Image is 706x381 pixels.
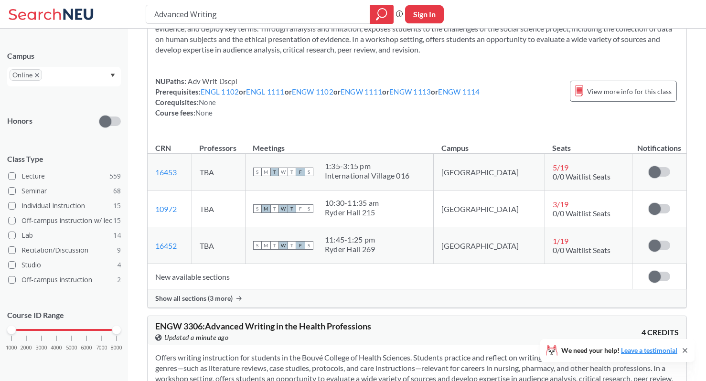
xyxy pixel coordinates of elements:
[253,241,262,250] span: S
[7,154,121,164] span: Class Type
[117,275,121,285] span: 2
[8,244,121,256] label: Recitation/Discussion
[109,171,121,181] span: 559
[325,235,375,244] div: 11:45 - 1:25 pm
[642,327,679,338] span: 4 CREDITS
[192,190,245,227] td: TBA
[155,321,371,331] span: ENGW 3306 : Advanced Writing in the Health Professions
[325,161,409,171] div: 1:35 - 3:15 pm
[245,133,434,154] th: Meetings
[253,204,262,213] span: S
[148,264,632,289] td: New available sections
[113,215,121,226] span: 15
[288,168,296,176] span: T
[96,345,107,350] span: 7000
[192,227,245,264] td: TBA
[110,74,115,77] svg: Dropdown arrow
[434,227,545,264] td: [GEOGRAPHIC_DATA]
[117,245,121,255] span: 9
[8,200,121,212] label: Individual Instruction
[262,168,270,176] span: M
[279,241,288,250] span: W
[21,345,32,350] span: 2000
[51,345,62,350] span: 4000
[434,154,545,190] td: [GEOGRAPHIC_DATA]
[621,346,677,354] a: Leave a testimonial
[8,214,121,227] label: Off-campus instruction w/ lec
[279,204,288,213] span: W
[553,245,610,254] span: 0/0 Waitlist Seats
[117,260,121,270] span: 4
[325,198,379,208] div: 10:30 - 11:35 am
[153,6,363,22] input: Class, professor, course number, "phrase"
[434,133,545,154] th: Campus
[370,5,394,24] div: magnifying glass
[434,190,545,227] td: [GEOGRAPHIC_DATA]
[7,51,121,61] div: Campus
[8,185,121,197] label: Seminar
[195,108,213,117] span: None
[305,241,313,250] span: S
[7,310,121,321] p: Course ID Range
[279,168,288,176] span: W
[296,241,305,250] span: F
[113,201,121,211] span: 15
[561,347,677,354] span: We need your help!
[7,116,32,127] p: Honors
[553,163,568,172] span: 5 / 19
[7,67,121,86] div: OnlineX to remove pillDropdown arrow
[113,230,121,241] span: 14
[262,204,270,213] span: M
[325,208,379,217] div: Ryder Hall 215
[253,168,262,176] span: S
[192,133,245,154] th: Professors
[438,87,480,96] a: ENGW 1114
[553,172,610,181] span: 0/0 Waitlist Seats
[288,204,296,213] span: T
[155,76,480,118] div: NUPaths: Prerequisites: or or or or or Corequisites: Course fees:
[6,345,17,350] span: 1000
[296,204,305,213] span: F
[389,87,431,96] a: ENGW 1113
[341,87,382,96] a: ENGW 1111
[8,170,121,182] label: Lecture
[36,345,47,350] span: 3000
[155,294,233,303] span: Show all sections (3 more)
[113,186,121,196] span: 68
[288,241,296,250] span: T
[376,8,387,21] svg: magnifying glass
[270,168,279,176] span: T
[155,143,171,153] div: CRN
[292,87,333,96] a: ENGW 1102
[246,87,284,96] a: ENGL 1111
[305,168,313,176] span: S
[8,229,121,242] label: Lab
[553,209,610,218] span: 0/0 Waitlist Seats
[148,289,686,307] div: Show all sections (3 more)
[66,345,77,350] span: 5000
[164,332,228,343] span: Updated a minute ago
[305,204,313,213] span: S
[111,345,122,350] span: 8000
[325,171,409,180] div: International Village 016
[8,274,121,286] label: Off-campus instruction
[632,133,686,154] th: Notifications
[81,345,92,350] span: 6000
[296,168,305,176] span: F
[155,168,177,177] a: 16453
[553,200,568,209] span: 3 / 19
[262,241,270,250] span: M
[553,236,568,245] span: 1 / 19
[35,73,39,77] svg: X to remove pill
[155,204,177,213] a: 10972
[325,244,375,254] div: Ryder Hall 269
[192,154,245,190] td: TBA
[155,241,177,250] a: 16452
[10,69,42,81] span: OnlineX to remove pill
[545,133,632,154] th: Seats
[587,85,672,97] span: View more info for this class
[155,2,679,55] section: Offers instruction in writing for students considering careers or advanced study in the social sc...
[201,87,239,96] a: ENGL 1102
[199,98,216,106] span: None
[270,241,279,250] span: T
